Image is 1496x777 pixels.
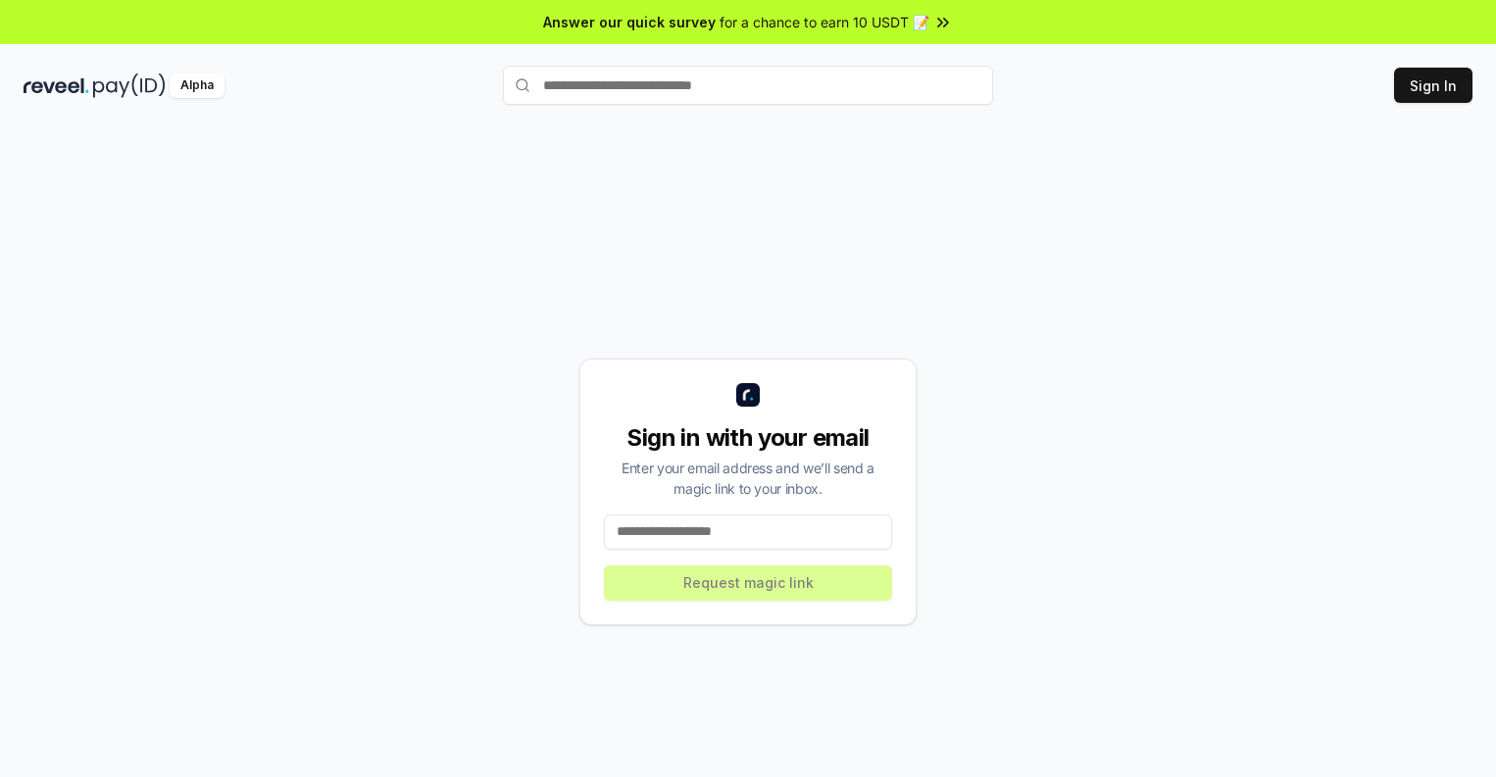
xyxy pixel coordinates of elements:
[170,73,224,98] div: Alpha
[1394,68,1472,103] button: Sign In
[720,12,929,32] span: for a chance to earn 10 USDT 📝
[93,73,166,98] img: pay_id
[736,383,760,407] img: logo_small
[604,422,892,454] div: Sign in with your email
[604,458,892,499] div: Enter your email address and we’ll send a magic link to your inbox.
[543,12,716,32] span: Answer our quick survey
[24,73,89,98] img: reveel_dark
